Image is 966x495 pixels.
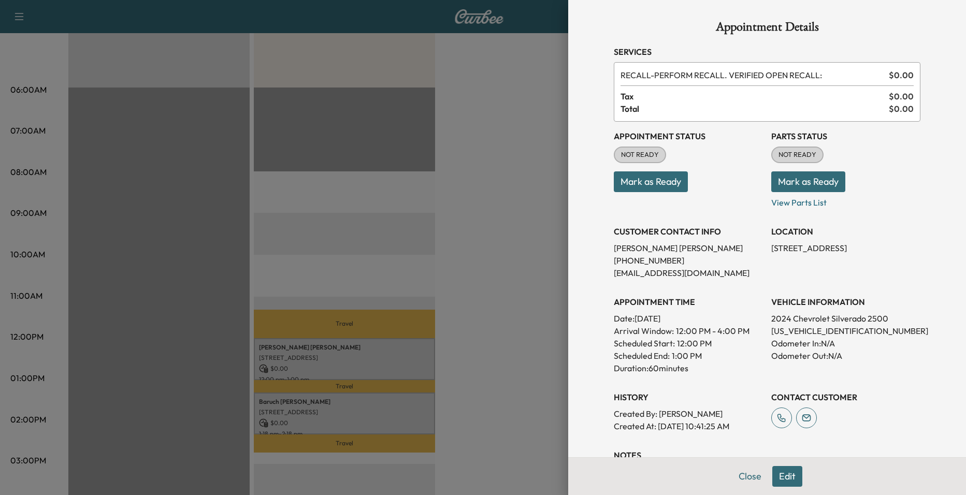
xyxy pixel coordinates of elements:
[614,350,670,362] p: Scheduled End:
[676,325,749,337] span: 12:00 PM - 4:00 PM
[889,90,914,103] span: $ 0.00
[621,90,889,103] span: Tax
[771,225,920,238] h3: LOCATION
[771,325,920,337] p: [US_VEHICLE_IDENTIFICATION_NUMBER]
[614,254,763,267] p: [PHONE_NUMBER]
[614,267,763,279] p: [EMAIL_ADDRESS][DOMAIN_NAME]
[614,420,763,432] p: Created At : [DATE] 10:41:25 AM
[614,225,763,238] h3: CUSTOMER CONTACT INFO
[614,130,763,142] h3: Appointment Status
[615,150,665,160] span: NOT READY
[771,296,920,308] h3: VEHICLE INFORMATION
[772,466,802,487] button: Edit
[614,312,763,325] p: Date: [DATE]
[771,350,920,362] p: Odometer Out: N/A
[614,171,688,192] button: Mark as Ready
[614,325,763,337] p: Arrival Window:
[772,150,823,160] span: NOT READY
[889,69,914,81] span: $ 0.00
[889,103,914,115] span: $ 0.00
[672,350,702,362] p: 1:00 PM
[677,337,712,350] p: 12:00 PM
[771,391,920,403] h3: CONTACT CUSTOMER
[771,312,920,325] p: 2024 Chevrolet Silverado 2500
[614,242,763,254] p: [PERSON_NAME] [PERSON_NAME]
[614,296,763,308] h3: APPOINTMENT TIME
[621,69,885,81] span: PERFORM RECALL. VERIFIED OPEN RECALL:
[614,337,675,350] p: Scheduled Start:
[771,171,845,192] button: Mark as Ready
[732,466,768,487] button: Close
[621,103,889,115] span: Total
[614,21,920,37] h1: Appointment Details
[771,130,920,142] h3: Parts Status
[614,362,763,374] p: Duration: 60 minutes
[771,242,920,254] p: [STREET_ADDRESS]
[614,449,920,461] h3: NOTES
[614,46,920,58] h3: Services
[614,391,763,403] h3: History
[771,337,920,350] p: Odometer In: N/A
[614,407,763,420] p: Created By : [PERSON_NAME]
[771,192,920,209] p: View Parts List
